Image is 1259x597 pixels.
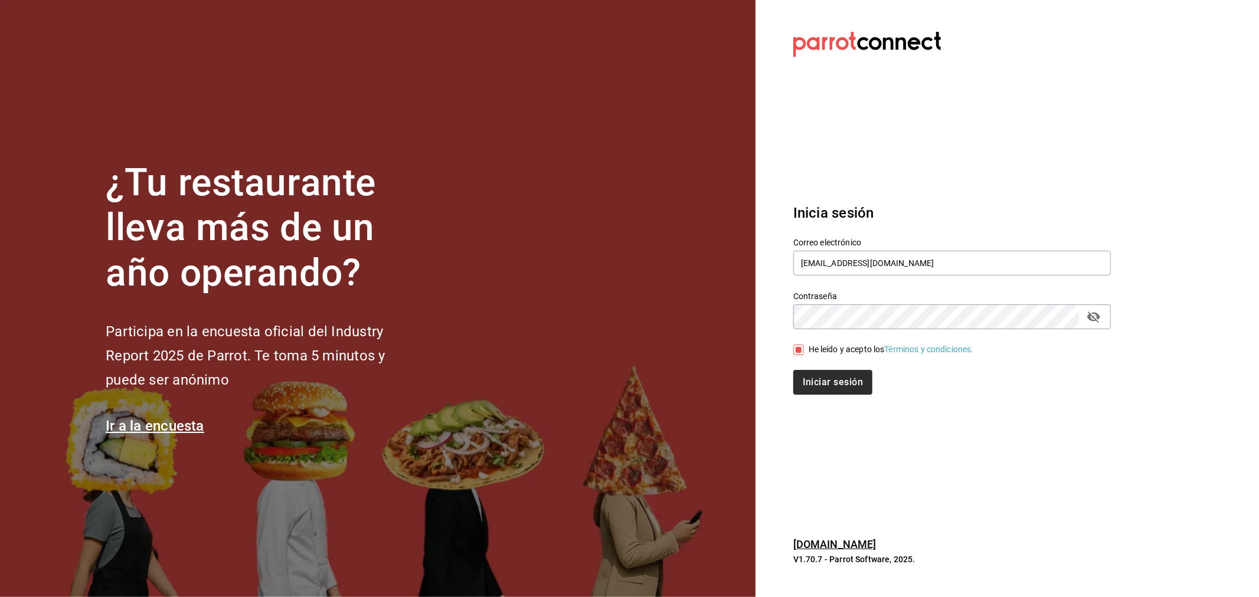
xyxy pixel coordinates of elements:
[106,160,424,296] h1: ¿Tu restaurante lleva más de un año operando?
[809,343,974,356] div: He leído y acepto los
[793,538,877,550] a: [DOMAIN_NAME]
[793,370,872,395] button: Iniciar sesión
[106,418,204,434] a: Ir a la encuesta
[106,320,424,392] h2: Participa en la encuesta oficial del Industry Report 2025 de Parrot. Te toma 5 minutos y puede se...
[793,238,1111,247] label: Correo electrónico
[793,251,1111,275] input: Ingresa tu correo electrónico
[793,553,1111,565] p: V1.70.7 - Parrot Software, 2025.
[793,202,1111,224] h3: Inicia sesión
[885,345,974,354] a: Términos y condiciones.
[793,292,1111,300] label: Contraseña
[1084,307,1104,327] button: passwordField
